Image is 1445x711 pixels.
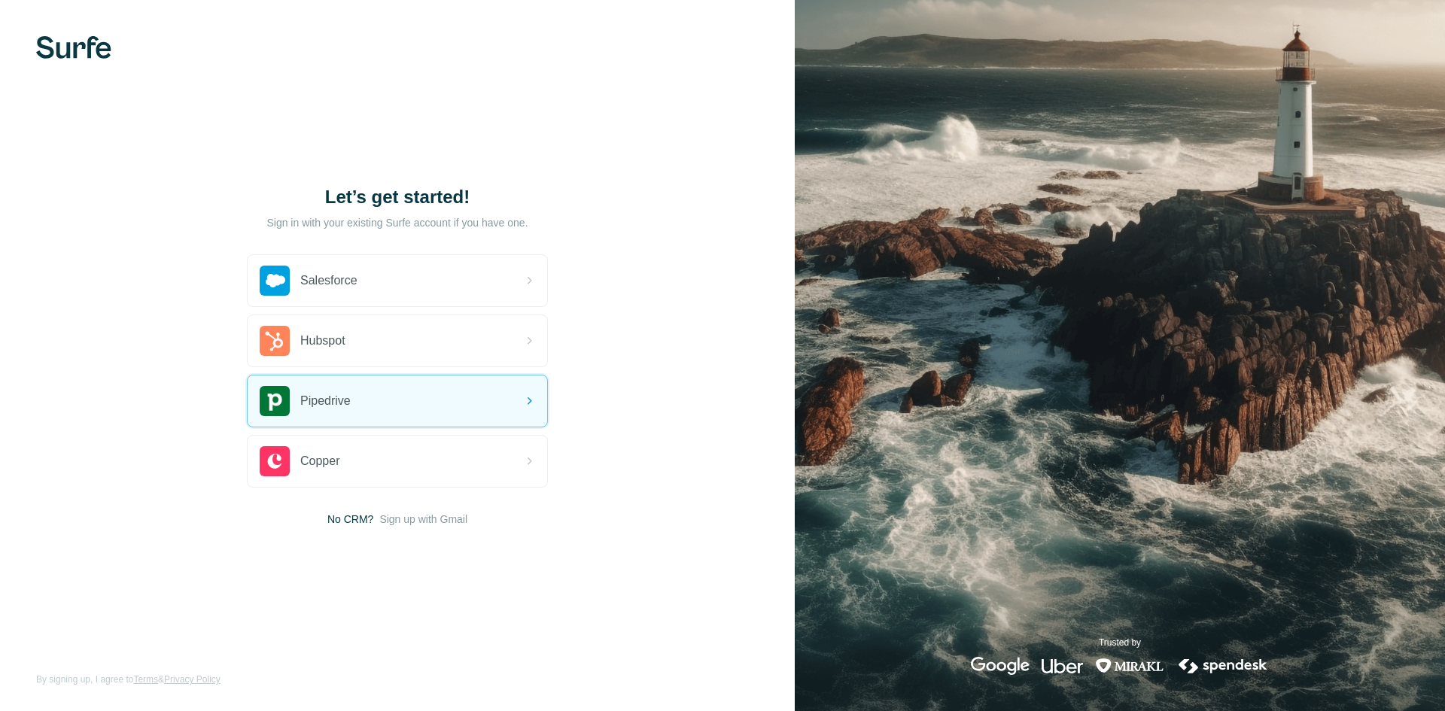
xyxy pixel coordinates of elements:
[260,266,290,296] img: salesforce's logo
[260,446,290,476] img: copper's logo
[300,452,339,470] span: Copper
[266,215,528,230] p: Sign in with your existing Surfe account if you have one.
[1095,657,1164,675] img: mirakl's logo
[300,272,357,290] span: Salesforce
[300,392,351,410] span: Pipedrive
[1176,657,1270,675] img: spendesk's logo
[133,674,158,685] a: Terms
[36,673,221,686] span: By signing up, I agree to &
[36,36,111,59] img: Surfe's logo
[327,512,373,527] span: No CRM?
[379,512,467,527] button: Sign up with Gmail
[260,386,290,416] img: pipedrive's logo
[260,326,290,356] img: hubspot's logo
[1099,636,1141,649] p: Trusted by
[247,185,548,209] h1: Let’s get started!
[300,332,345,350] span: Hubspot
[164,674,221,685] a: Privacy Policy
[1042,657,1083,675] img: uber's logo
[971,657,1030,675] img: google's logo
